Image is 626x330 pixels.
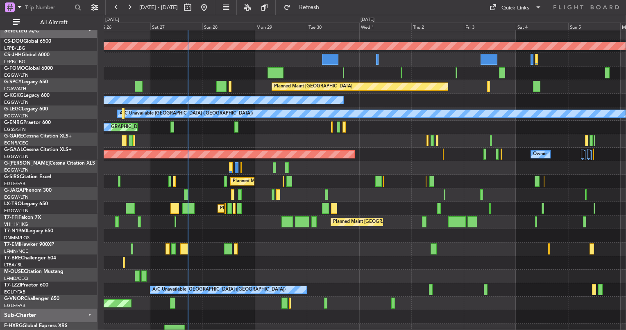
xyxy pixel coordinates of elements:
[4,256,21,261] span: T7-BRE
[4,80,22,85] span: G-SPCY
[4,107,22,112] span: G-LEGC
[4,215,41,220] a: T7-FFIFalcon 7X
[139,4,178,11] span: [DATE] - [DATE]
[568,23,620,30] div: Sun 5
[4,181,25,187] a: EGLF/FAB
[4,53,22,57] span: CS-JHH
[4,120,51,125] a: G-ENRGPraetor 600
[4,229,27,234] span: T7-N1960
[4,269,24,274] span: M-OUSE
[4,113,29,119] a: EGGW/LTN
[4,140,29,146] a: EGNR/CEG
[333,216,462,228] div: Planned Maint [GEOGRAPHIC_DATA] ([GEOGRAPHIC_DATA])
[4,221,28,227] a: VHHH/HKG
[4,283,48,288] a: T7-LZZIPraetor 600
[4,120,23,125] span: G-ENRG
[4,107,48,112] a: G-LEGCLegacy 600
[202,23,254,30] div: Sun 28
[274,80,352,93] div: Planned Maint [GEOGRAPHIC_DATA]
[4,39,23,44] span: CS-DOU
[4,134,23,139] span: G-GARE
[4,229,53,234] a: T7-N1960Legacy 650
[359,23,411,30] div: Wed 1
[4,45,25,51] a: LFPB/LBG
[25,1,72,14] input: Trip Number
[255,23,307,30] div: Mon 29
[4,296,59,301] a: G-VNORChallenger 650
[516,23,568,30] div: Sat 4
[4,202,48,206] a: LX-TROLegacy 650
[4,147,23,152] span: G-GAAL
[501,4,529,12] div: Quick Links
[150,23,202,30] div: Sat 27
[4,39,51,44] a: CS-DOUGlobal 6500
[4,289,25,295] a: EGLF/FAB
[485,1,546,14] button: Quick Links
[4,161,50,166] span: G-[PERSON_NAME]
[4,283,21,288] span: T7-LZZI
[4,134,72,139] a: G-GARECessna Citation XLS+
[4,242,54,247] a: T7-EMIHawker 900XP
[292,5,327,10] span: Refresh
[4,323,68,328] a: F-HXRGGlobal Express XRS
[361,16,374,23] div: [DATE]
[4,99,29,105] a: EGGW/LTN
[9,16,89,29] button: All Aircraft
[4,72,29,78] a: EGGW/LTN
[4,269,64,274] a: M-OUSECitation Mustang
[4,188,52,193] a: G-JAGAPhenom 300
[411,23,463,30] div: Thu 2
[152,284,286,296] div: A/C Unavailable [GEOGRAPHIC_DATA] ([GEOGRAPHIC_DATA])
[4,242,20,247] span: T7-EMI
[4,161,95,166] a: G-[PERSON_NAME]Cessna Citation XLS
[4,174,51,179] a: G-SIRSCitation Excel
[4,167,29,173] a: EGGW/LTN
[533,148,547,160] div: Owner
[4,208,29,214] a: EGGW/LTN
[4,194,29,200] a: EGGW/LTN
[4,66,25,71] span: G-FOMO
[280,1,329,14] button: Refresh
[4,323,23,328] span: F-HXRG
[220,202,349,215] div: Planned Maint [GEOGRAPHIC_DATA] ([GEOGRAPHIC_DATA])
[4,275,28,282] a: LFMD/CEQ
[4,53,50,57] a: CS-JHHGlobal 6000
[4,202,22,206] span: LX-TRO
[4,93,50,98] a: G-KGKGLegacy 600
[4,302,25,309] a: EGLF/FAB
[4,80,48,85] a: G-SPCYLegacy 650
[233,175,362,188] div: Planned Maint [GEOGRAPHIC_DATA] ([GEOGRAPHIC_DATA])
[4,147,72,152] a: G-GAALCessna Citation XLS+
[4,59,25,65] a: LFPB/LBG
[4,296,24,301] span: G-VNOR
[4,174,20,179] span: G-SIRS
[21,20,86,25] span: All Aircraft
[105,16,119,23] div: [DATE]
[4,188,23,193] span: G-JAGA
[4,248,28,254] a: LFMN/NCE
[4,235,29,241] a: DNMM/LOS
[4,256,56,261] a: T7-BREChallenger 604
[464,23,516,30] div: Fri 3
[4,262,23,268] a: LTBA/ISL
[4,86,26,92] a: LGAV/ATH
[4,93,23,98] span: G-KGKG
[307,23,359,30] div: Tue 30
[4,66,53,71] a: G-FOMOGlobal 6000
[4,215,18,220] span: T7-FFI
[98,23,150,30] div: Fri 26
[120,108,253,120] div: A/C Unavailable [GEOGRAPHIC_DATA] ([GEOGRAPHIC_DATA])
[4,126,26,133] a: EGSS/STN
[4,154,29,160] a: EGGW/LTN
